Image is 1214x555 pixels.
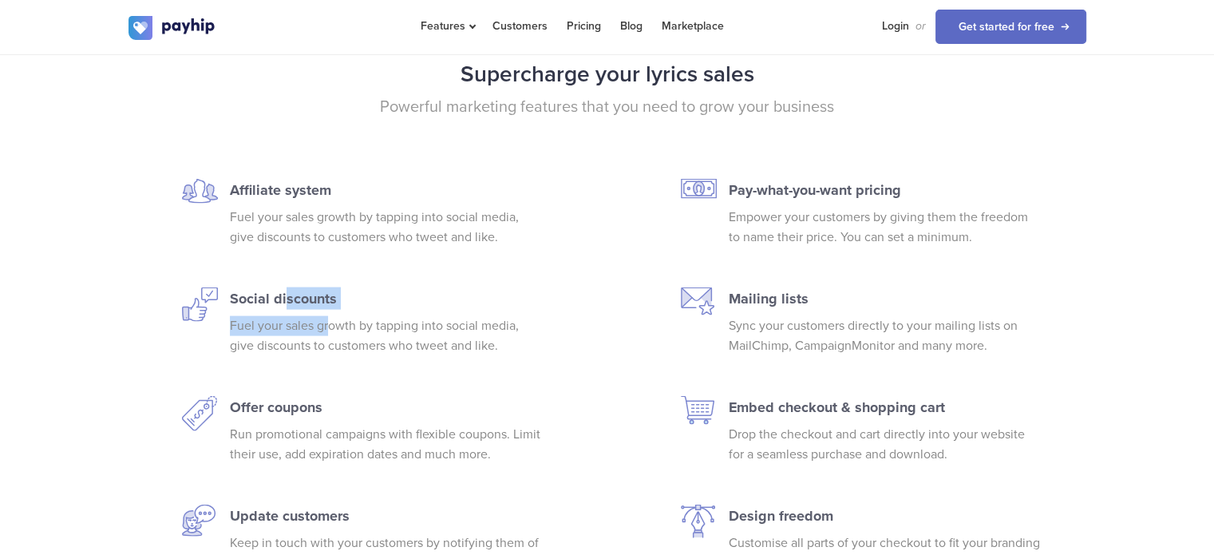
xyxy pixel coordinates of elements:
p: Empower your customers by giving them the freedom to name their price. You can set a minimum. [729,208,1040,248]
img: design-icon.svg [681,505,716,538]
img: social-discounts-icon.svg [182,287,218,323]
p: Mailing lists [729,287,1040,310]
p: Fuel your sales growth by tapping into social media, give discounts to customers who tweet and like. [230,316,541,356]
img: mailing-lists-icon.svg [681,287,714,316]
p: Sync your customers directly to your mailing lists on MailChimp, CampaignMonitor and many more. [729,316,1040,356]
img: affiliate-icon.svg [182,179,218,204]
span: Features [421,19,473,33]
p: Fuel your sales growth by tapping into social media, give discounts to customers who tweet and like. [230,208,541,248]
p: Update customers [230,505,541,527]
img: pwyw-icon.svg [681,179,717,200]
img: email-updates-icon.svg [182,505,216,537]
a: Get started for free [935,10,1086,44]
p: Design freedom [729,505,1040,527]
p: Pay-what-you-want pricing [729,179,1040,201]
img: logo.svg [129,16,216,40]
p: Powerful marketing features that you need to grow your business [129,96,1086,119]
p: Affiliate system [230,179,541,201]
p: Run promotional campaigns with flexible coupons. Limit their use, add expiration dates and much m... [230,425,541,465]
img: cart-icon.svg [681,396,714,425]
p: Drop the checkout and cart directly into your website for a seamless purchase and download. [729,425,1040,465]
p: Social discounts [230,287,541,310]
img: discounts-icon.svg [182,396,217,432]
h2: Supercharge your lyrics sales [129,54,1086,96]
p: Embed checkout & shopping cart [729,396,1040,418]
p: Offer coupons [230,396,541,418]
